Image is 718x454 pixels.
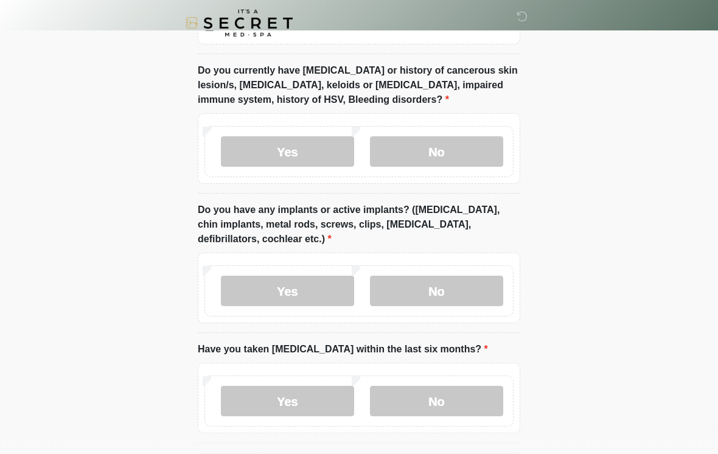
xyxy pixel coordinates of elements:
label: Do you have any implants or active implants? ([MEDICAL_DATA], chin implants, metal rods, screws, ... [198,203,520,246]
label: No [370,276,503,306]
label: Do you currently have [MEDICAL_DATA] or history of cancerous skin lesion/s, [MEDICAL_DATA], keloi... [198,63,520,107]
label: Yes [221,136,354,167]
label: Yes [221,386,354,416]
label: Yes [221,276,354,306]
label: Have you taken [MEDICAL_DATA] within the last six months? [198,342,488,357]
label: No [370,386,503,416]
label: No [370,136,503,167]
img: It's A Secret Med Spa Logo [186,9,293,37]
